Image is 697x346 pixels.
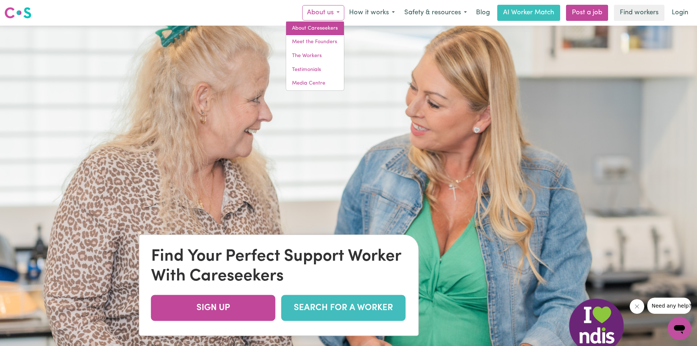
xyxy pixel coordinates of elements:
a: Login [667,5,693,21]
a: Testimonials [286,63,344,77]
a: Meet the Founders [286,35,344,49]
img: Careseekers logo [4,6,31,19]
a: SEARCH FOR A WORKER [281,295,406,321]
a: AI Worker Match [497,5,560,21]
a: Post a job [566,5,608,21]
div: About us [286,21,344,91]
span: Need any help? [4,5,44,11]
a: Media Centre [286,77,344,90]
a: SIGN UP [151,295,276,321]
button: Safety & resources [400,5,472,21]
div: Find Your Perfect Support Worker With Careseekers [151,246,407,286]
iframe: Button to launch messaging window [668,317,691,340]
iframe: Close message [630,299,644,314]
iframe: Message from company [647,298,691,314]
a: Find workers [614,5,664,21]
a: Careseekers logo [4,4,31,21]
a: Blog [472,5,494,21]
button: How it works [344,5,400,21]
button: About us [302,5,344,21]
a: About Careseekers [286,22,344,36]
a: The Workers [286,49,344,63]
